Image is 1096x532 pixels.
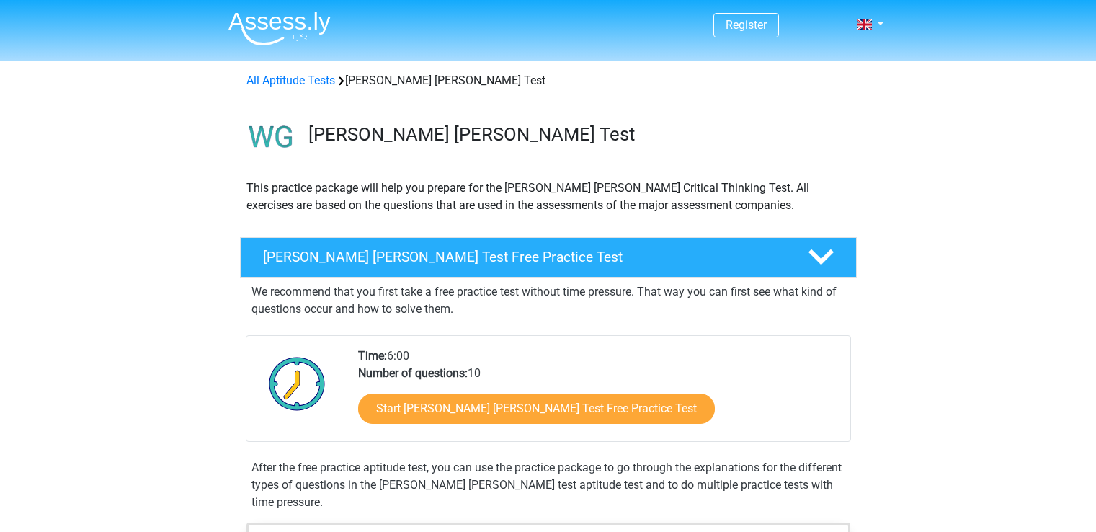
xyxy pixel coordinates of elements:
[347,347,850,441] div: 6:00 10
[251,283,845,318] p: We recommend that you first take a free practice test without time pressure. That way you can fir...
[246,179,850,214] p: This practice package will help you prepare for the [PERSON_NAME] [PERSON_NAME] Critical Thinking...
[358,366,468,380] b: Number of questions:
[228,12,331,45] img: Assessly
[261,347,334,420] img: Clock
[358,349,387,363] b: Time:
[241,107,302,168] img: watson glaser test
[241,72,856,89] div: [PERSON_NAME] [PERSON_NAME] Test
[358,394,715,424] a: Start [PERSON_NAME] [PERSON_NAME] Test Free Practice Test
[234,237,863,278] a: [PERSON_NAME] [PERSON_NAME] Test Free Practice Test
[246,74,335,87] a: All Aptitude Tests
[263,249,785,265] h4: [PERSON_NAME] [PERSON_NAME] Test Free Practice Test
[246,459,851,511] div: After the free practice aptitude test, you can use the practice package to go through the explana...
[308,123,845,146] h3: [PERSON_NAME] [PERSON_NAME] Test
[726,18,767,32] a: Register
